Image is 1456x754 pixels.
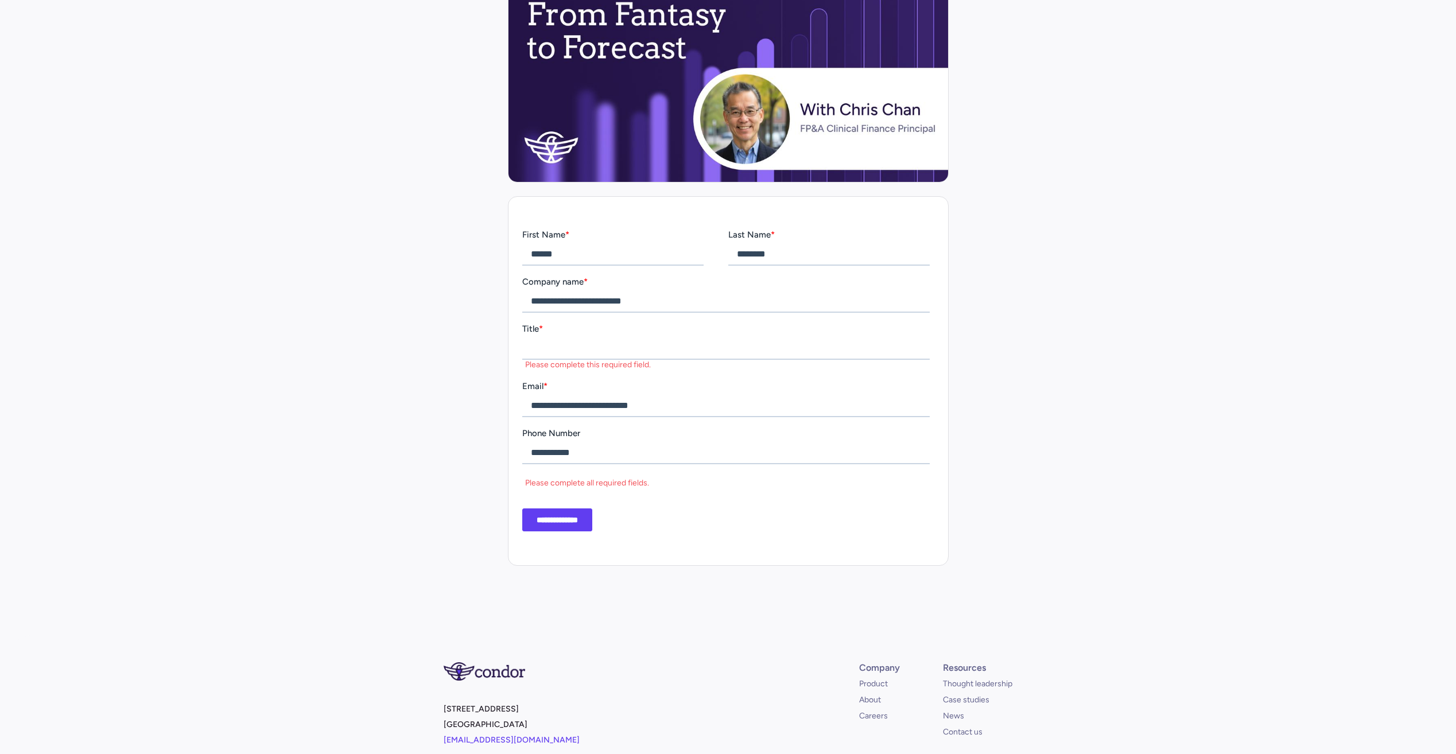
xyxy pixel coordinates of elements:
[444,735,580,745] a: [EMAIL_ADDRESS][DOMAIN_NAME]
[943,694,989,706] a: Case studies
[859,710,888,722] a: Careers
[522,229,934,551] iframe: Form 0
[859,662,900,674] div: Company
[943,726,983,738] a: Contact us
[943,710,964,722] a: News
[943,662,986,674] div: Resources
[943,678,1012,690] a: Thought leadership
[859,678,888,690] a: Product
[859,694,881,706] a: About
